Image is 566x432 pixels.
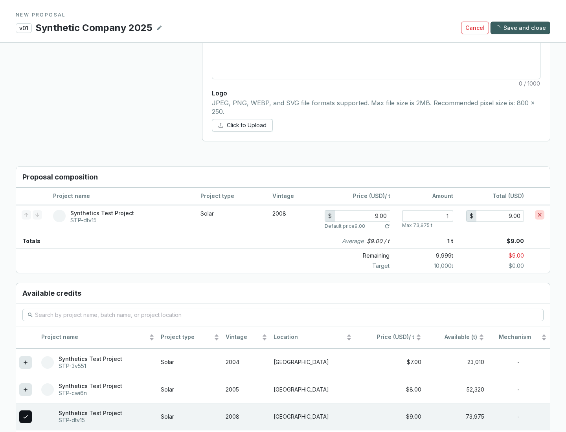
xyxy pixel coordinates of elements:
[222,349,270,376] td: 2004
[492,192,524,199] span: Total (USD)
[274,386,352,394] p: [GEOGRAPHIC_DATA]
[424,403,487,430] td: 73,975
[353,192,385,199] span: Price (USD)
[226,333,260,341] span: Vintage
[195,188,267,205] th: Project type
[16,23,32,33] p: v01
[467,211,476,221] div: $
[267,205,319,234] td: 2008
[396,234,453,248] p: 1 t
[41,333,147,341] span: Project name
[274,359,352,366] p: [GEOGRAPHIC_DATA]
[35,311,532,319] input: Search by project name, batch name, or project location
[35,21,153,35] p: Synthetic Company 2025
[59,383,122,390] p: Synthetics Test Project
[465,24,485,32] span: Cancel
[274,413,352,421] p: [GEOGRAPHIC_DATA]
[461,22,489,34] button: Cancel
[38,326,158,349] th: Project name
[227,121,266,129] span: Click to Upload
[325,262,396,270] p: Target
[424,349,487,376] td: 23,010
[158,349,222,376] td: Solar
[212,89,540,97] p: Logo
[358,413,421,421] div: $9.00
[453,234,550,248] p: $9.00
[212,119,273,132] button: Click to Upload
[396,188,459,205] th: Amount
[428,333,477,341] span: Available (t)
[487,326,550,349] th: Mechanism
[158,376,222,403] td: Solar
[402,222,432,229] p: Max 73,975 t
[487,349,550,376] td: -
[367,237,390,245] p: $9.00 / t
[325,250,396,261] p: Remaining
[59,390,122,397] p: STP-cwi6n
[222,376,270,403] td: 2005
[222,326,270,349] th: Vintage
[377,333,409,340] span: Price (USD)
[325,223,365,229] p: Default price 9.00
[396,262,453,270] p: 10,000 t
[319,188,396,205] th: / t
[16,12,550,18] p: NEW PROPOSAL
[270,326,355,349] th: Location
[48,188,195,205] th: Project name
[358,359,421,366] div: $7.00
[16,234,40,248] p: Totals
[222,403,270,430] td: 2008
[487,403,550,430] td: -
[453,250,550,261] p: $9.00
[267,188,319,205] th: Vintage
[487,376,550,403] td: -
[212,99,540,116] p: JPEG, PNG, WEBP, and SVG file formats supported. Max file size is 2MB. Recommended pixel size is:...
[59,355,122,362] p: Synthetics Test Project
[158,403,222,430] td: Solar
[274,333,345,341] span: Location
[158,326,222,349] th: Project type
[453,262,550,270] p: $0.00
[70,217,134,224] p: STP-dtv15
[358,333,414,341] span: / t
[325,211,335,221] div: $
[396,250,453,261] p: 9,999 t
[494,24,502,32] span: loading
[358,386,421,394] div: $8.00
[195,205,267,234] td: Solar
[491,333,540,341] span: Mechanism
[342,237,364,245] i: Average
[70,210,134,217] p: Synthetics Test Project
[59,410,122,417] p: Synthetics Test Project
[59,362,122,370] p: STP-3v551
[491,22,550,34] button: Save and close
[16,167,550,188] h3: Proposal composition
[424,326,487,349] th: Available (t)
[16,283,550,304] h3: Available credits
[504,24,546,32] span: Save and close
[161,333,212,341] span: Project type
[218,123,224,128] span: upload
[424,376,487,403] td: 52,320
[59,417,122,424] p: STP-dtv15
